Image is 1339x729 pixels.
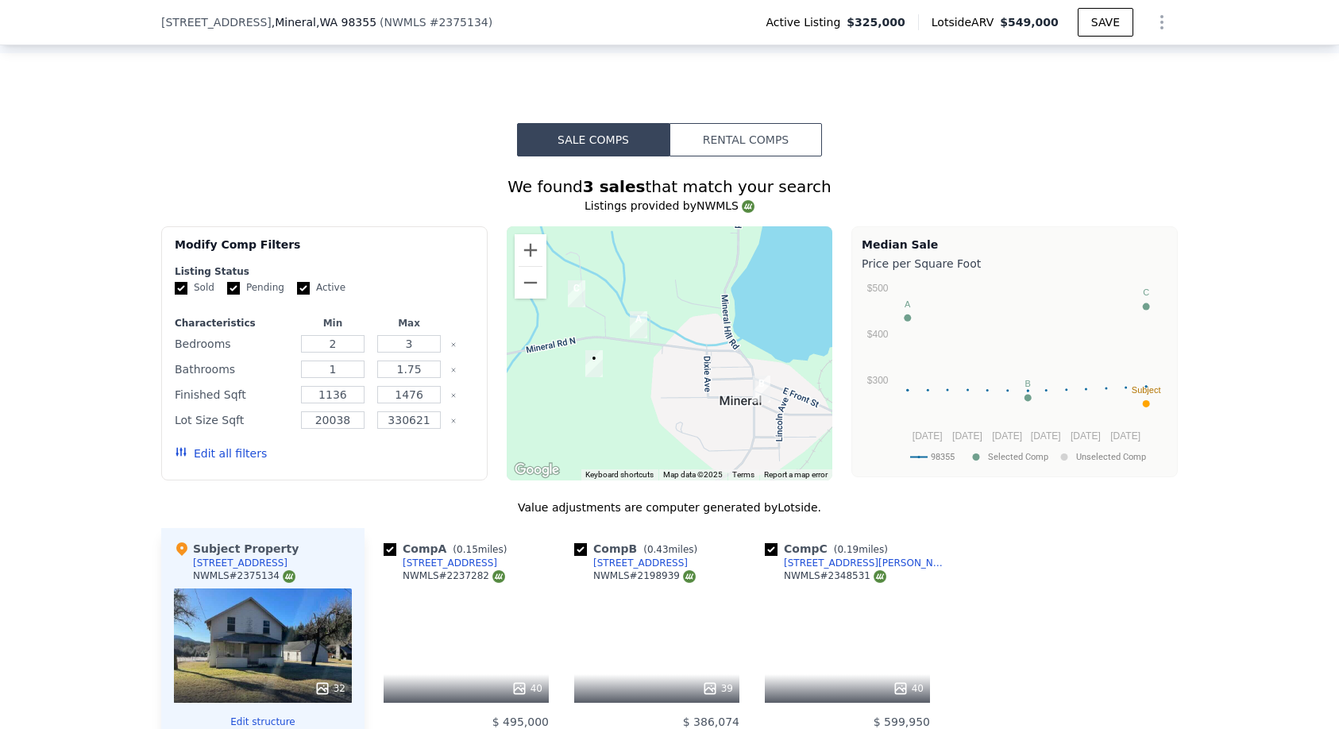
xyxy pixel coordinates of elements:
[175,445,267,461] button: Edit all filters
[764,470,828,479] a: Report a map error
[784,569,886,583] div: NWMLS # 2348531
[874,715,930,728] span: $ 599,950
[647,544,669,555] span: 0.43
[988,452,1048,462] text: Selected Comp
[837,544,859,555] span: 0.19
[931,452,955,462] text: 98355
[742,200,754,213] img: NWMLS Logo
[905,299,911,309] text: A
[1031,430,1061,442] text: [DATE]
[574,541,704,557] div: Comp B
[174,541,299,557] div: Subject Property
[663,470,723,479] span: Map data ©2025
[314,681,345,696] div: 32
[161,499,1178,515] div: Value adjustments are computer generated by Lotside .
[1025,379,1031,388] text: B
[450,418,457,424] button: Clear
[1143,287,1149,297] text: C
[380,14,492,30] div: ( )
[765,557,949,569] a: [STREET_ADDRESS][PERSON_NAME]
[193,557,287,569] div: [STREET_ADDRESS]
[862,253,1167,275] div: Price per Square Foot
[175,317,291,330] div: Characteristics
[766,14,847,30] span: Active Listing
[585,469,654,480] button: Keyboard shortcuts
[174,715,352,728] button: Edit structure
[457,544,478,555] span: 0.15
[161,198,1178,214] div: Listings provided by NWMLS
[1110,430,1140,442] text: [DATE]
[450,367,457,373] button: Clear
[583,177,646,196] strong: 3 sales
[384,557,497,569] a: [STREET_ADDRESS]
[1132,385,1161,395] text: Subject
[175,333,291,355] div: Bedrooms
[175,265,474,278] div: Listing Status
[298,317,368,330] div: Min
[430,16,488,29] span: # 2375134
[992,430,1022,442] text: [DATE]
[867,375,889,386] text: $300
[175,281,214,295] label: Sold
[511,681,542,696] div: 40
[732,470,754,479] a: Terms
[867,329,889,340] text: $400
[1076,452,1146,462] text: Unselected Comp
[450,392,457,399] button: Clear
[1078,8,1133,37] button: SAVE
[847,14,905,30] span: $325,000
[515,267,546,299] button: Zoom out
[893,681,924,696] div: 40
[765,541,894,557] div: Comp C
[161,14,272,30] span: [STREET_ADDRESS]
[862,275,1167,473] svg: A chart.
[593,557,688,569] div: [STREET_ADDRESS]
[403,569,505,583] div: NWMLS # 2237282
[175,237,474,265] div: Modify Comp Filters
[227,281,284,295] label: Pending
[384,16,426,29] span: NWMLS
[283,570,295,583] img: NWMLS Logo
[867,283,889,294] text: $500
[175,409,291,431] div: Lot Size Sqft
[316,16,376,29] span: , WA 98355
[913,430,943,442] text: [DATE]
[161,175,1178,198] div: We found that match your search
[574,557,688,569] a: [STREET_ADDRESS]
[862,237,1167,253] div: Median Sale
[517,123,669,156] button: Sale Comps
[932,14,1000,30] span: Lotside ARV
[630,311,647,338] div: 166 Mineral Rd N
[193,569,295,583] div: NWMLS # 2375134
[593,569,696,583] div: NWMLS # 2198939
[874,570,886,583] img: NWMLS Logo
[753,376,770,403] div: 101 Grant St
[297,282,310,295] input: Active
[403,557,497,569] div: [STREET_ADDRESS]
[585,350,603,377] div: 191 Mineral Road N
[297,281,345,295] label: Active
[683,570,696,583] img: NWMLS Logo
[952,430,982,442] text: [DATE]
[511,460,563,480] a: Open this area in Google Maps (opens a new window)
[784,557,949,569] div: [STREET_ADDRESS][PERSON_NAME]
[702,681,733,696] div: 39
[637,544,704,555] span: ( miles)
[227,282,240,295] input: Pending
[175,384,291,406] div: Finished Sqft
[1146,6,1178,38] button: Show Options
[374,317,444,330] div: Max
[492,570,505,583] img: NWMLS Logo
[492,715,549,728] span: $ 495,000
[272,14,376,30] span: , Mineral
[384,541,513,557] div: Comp A
[1000,16,1059,29] span: $549,000
[175,282,187,295] input: Sold
[683,715,739,728] span: $ 386,074
[669,123,822,156] button: Rental Comps
[511,460,563,480] img: Google
[1071,430,1101,442] text: [DATE]
[446,544,513,555] span: ( miles)
[568,280,585,307] div: 123 Dresher Rd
